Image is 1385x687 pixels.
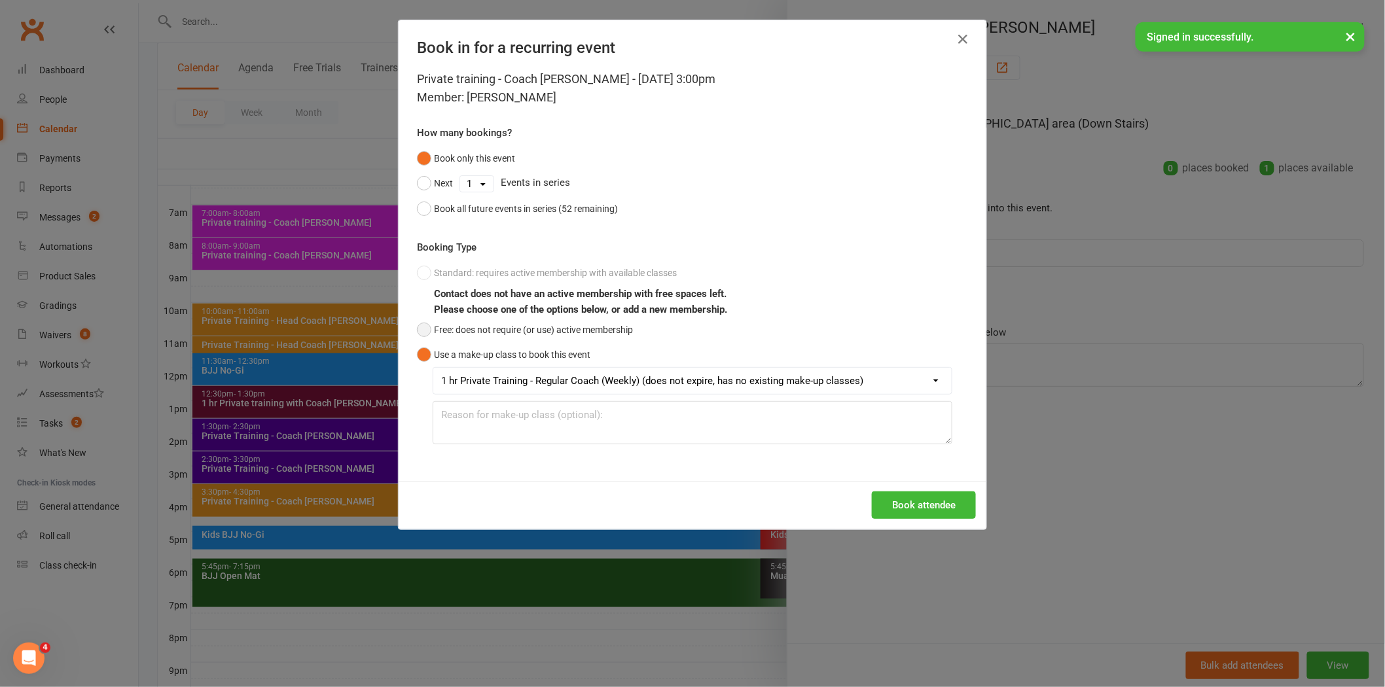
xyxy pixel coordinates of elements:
button: Use a make-up class to book this event [417,342,590,367]
iframe: Intercom live chat [13,643,45,674]
button: Free: does not require (or use) active membership [417,317,633,342]
button: Book all future events in series (52 remaining) [417,196,618,221]
label: Booking Type [417,239,477,255]
div: Book all future events in series (52 remaining) [434,202,618,216]
div: Events in series [417,171,968,196]
b: Please choose one of the options below, or add a new membership. [434,304,727,315]
b: Contact does not have an active membership with free spaces left. [434,288,727,300]
button: Close [952,29,973,50]
h4: Book in for a recurring event [417,39,968,57]
div: Private training - Coach [PERSON_NAME] - [DATE] 3:00pm Member: [PERSON_NAME] [417,70,968,107]
button: Book attendee [872,491,976,519]
button: Next [417,171,453,196]
span: 4 [40,643,50,653]
button: Book only this event [417,146,515,171]
label: How many bookings? [417,125,512,141]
